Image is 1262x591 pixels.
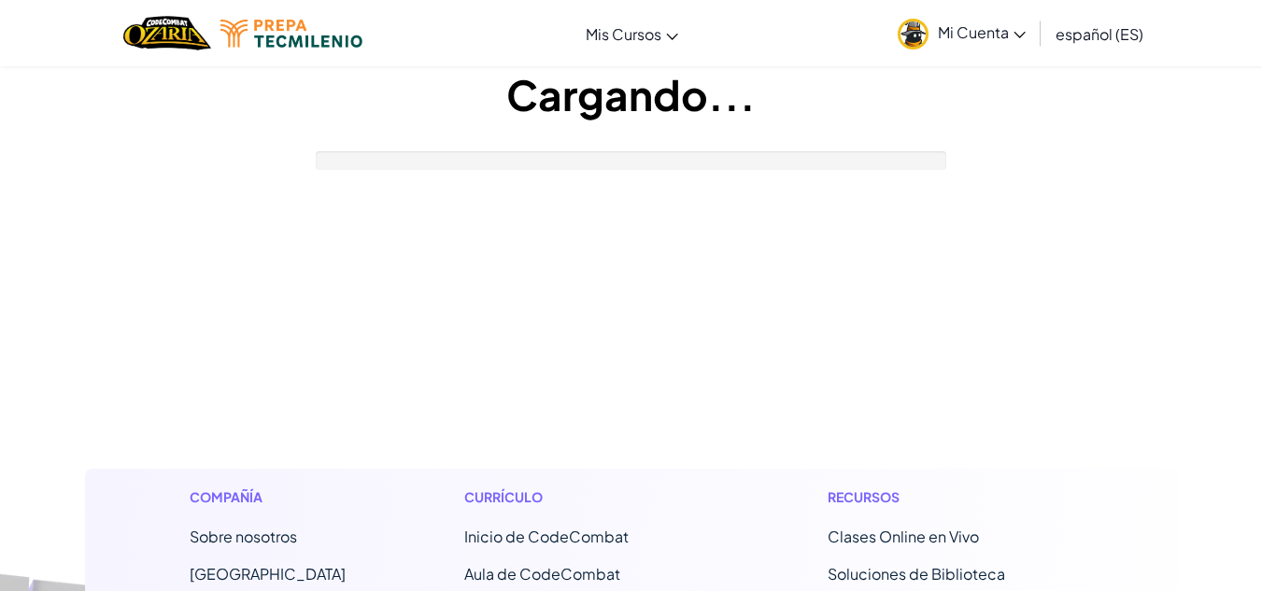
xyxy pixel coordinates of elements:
a: Mi Cuenta [888,4,1035,63]
a: Soluciones de Biblioteca [828,564,1005,584]
img: Home [123,14,210,52]
img: Tecmilenio logo [220,20,362,48]
h1: Currículo [464,487,710,507]
a: Sobre nosotros [190,527,297,546]
img: avatar [898,19,929,49]
span: Inicio de CodeCombat [464,527,629,546]
a: Ozaria by CodeCombat logo [123,14,210,52]
a: Mis Cursos [576,8,688,59]
a: [GEOGRAPHIC_DATA] [190,564,346,584]
span: Mis Cursos [586,24,661,44]
h1: Compañía [190,487,346,507]
a: Clases Online en Vivo [828,527,979,546]
a: español (ES) [1046,8,1153,59]
span: Mi Cuenta [938,22,1026,42]
h1: Recursos [828,487,1073,507]
a: Aula de CodeCombat [464,564,620,584]
span: español (ES) [1056,24,1143,44]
